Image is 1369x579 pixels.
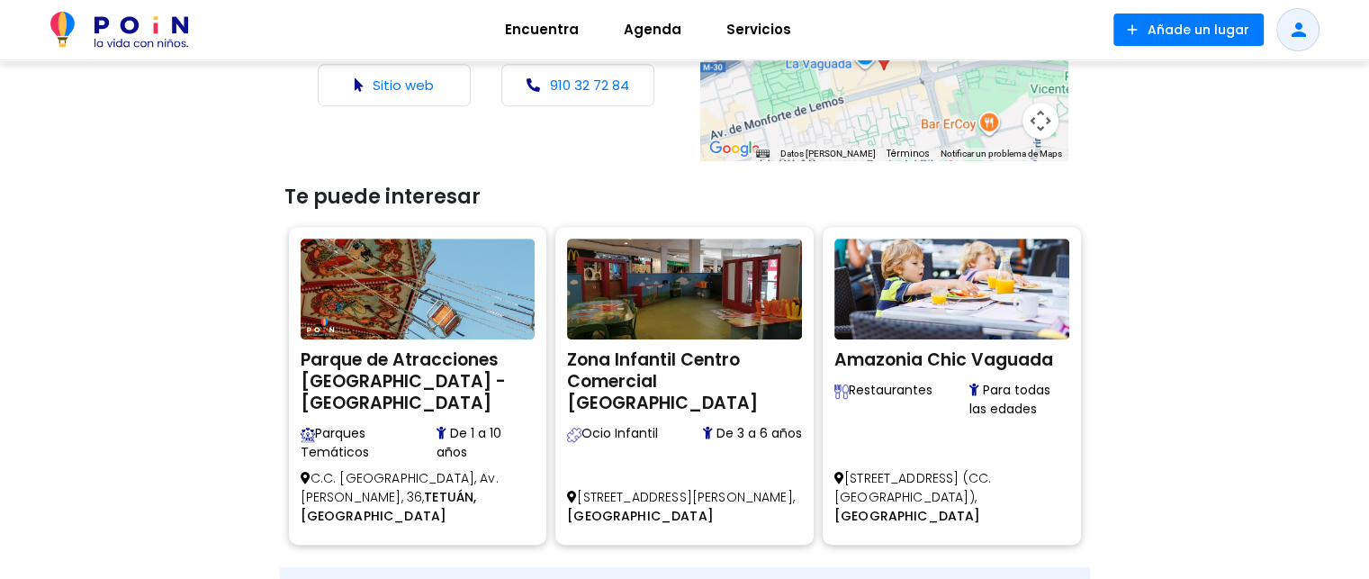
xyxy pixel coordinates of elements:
[50,12,188,48] img: POiN
[703,424,802,443] span: De 3 a 6 años
[497,15,587,44] span: Encuentra
[616,15,689,44] span: Agenda
[301,462,536,533] p: C.C. [GEOGRAPHIC_DATA], Av. [PERSON_NAME], 36,
[301,428,315,442] img: Vive la magia en parques temáticos adaptados para familias. Atracciones por edades, accesos cómod...
[887,147,930,160] a: Términos (se abre en una nueva pestaña)
[601,8,704,51] a: Agenda
[705,137,764,160] a: Abre esta zona en Google Maps (se abre en una nueva ventana)
[567,428,581,442] img: Explora centros de ocio cubiertos para niños: parques de bolas, ludotecas, salas de escape y más....
[1022,103,1058,139] button: Controles de visualización del mapa
[780,148,876,160] button: Datos del mapa
[834,344,1069,371] h2: Amazonia Chic Vaguada
[941,149,1062,158] a: Notificar un problema de Maps
[373,76,434,95] a: Sitio web
[567,424,702,443] span: Ocio Infantil
[301,488,477,525] span: TETUÁN, [GEOGRAPHIC_DATA]
[704,8,814,51] a: Servicios
[834,239,1069,339] img: Amazonia Chic Vaguada
[482,8,601,51] a: Encuentra
[718,15,799,44] span: Servicios
[969,381,1069,419] span: Para todas las edades
[301,239,536,339] img: Parque de Atracciones Sould Park - La Vaguada
[437,424,535,462] span: De 1 a 10 años
[705,137,764,160] img: Google
[301,344,536,414] h2: Parque de Atracciones [GEOGRAPHIC_DATA] - [GEOGRAPHIC_DATA]
[1113,14,1264,46] button: Añade un lugar
[567,481,802,533] p: [STREET_ADDRESS][PERSON_NAME],
[550,76,629,95] a: 910 32 72 84
[834,384,849,399] img: Descubre restaurantes family-friendly con zonas infantiles, tronas, menús para niños y espacios a...
[567,507,714,525] span: [GEOGRAPHIC_DATA]
[301,424,437,462] span: Parques Temáticos
[756,148,769,160] button: Combinaciones de teclas
[834,507,981,525] span: [GEOGRAPHIC_DATA]
[834,381,969,419] span: Restaurantes
[567,344,802,414] h2: Zona Infantil Centro Comercial [GEOGRAPHIC_DATA]
[567,239,802,339] img: Zona Infantil Centro Comercial La Vaguada
[301,239,536,533] a: Parque de Atracciones Sould Park - La Vaguada Parque de Atracciones [GEOGRAPHIC_DATA] - [GEOGRAPH...
[567,239,802,533] a: Zona Infantil Centro Comercial La Vaguada Zona Infantil Centro Comercial [GEOGRAPHIC_DATA] Explor...
[834,462,1069,533] p: [STREET_ADDRESS] (CC. [GEOGRAPHIC_DATA]),
[834,239,1069,533] a: Amazonia Chic Vaguada Amazonia Chic Vaguada Descubre restaurantes family-friendly con zonas infan...
[284,185,1085,209] h3: Te puede interesar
